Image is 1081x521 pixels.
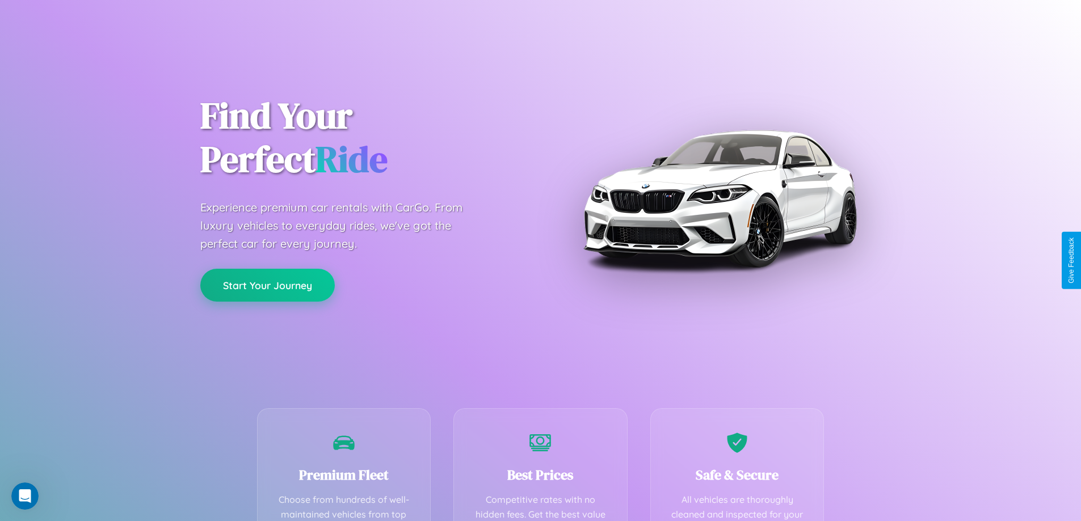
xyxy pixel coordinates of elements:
img: Premium BMW car rental vehicle [578,57,861,340]
button: Start Your Journey [200,269,335,302]
span: Ride [316,134,388,184]
iframe: Intercom live chat [11,482,39,510]
h3: Premium Fleet [275,465,414,484]
p: Experience premium car rentals with CarGo. From luxury vehicles to everyday rides, we've got the ... [200,198,484,253]
h3: Best Prices [471,465,610,484]
h3: Safe & Secure [668,465,807,484]
h1: Find Your Perfect [200,94,524,181]
div: Give Feedback [1067,238,1075,283]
